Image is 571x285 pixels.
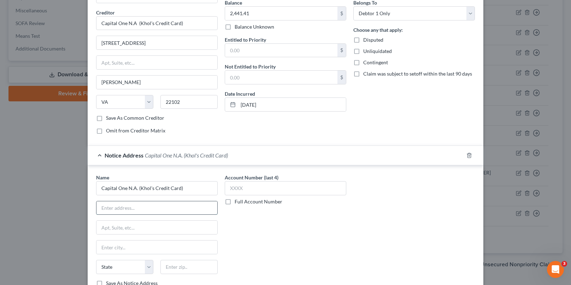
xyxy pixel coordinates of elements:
label: Full Account Number [235,198,282,205]
input: Enter address... [96,36,217,49]
span: 3 [561,261,567,267]
input: Enter address... [96,201,217,215]
input: 0.00 [225,71,337,84]
label: Save As Common Creditor [106,114,164,121]
span: Creditor [96,10,115,16]
span: Capital One N.A. (Khol's Credit Card) [145,152,228,159]
input: Apt, Suite, etc... [96,56,217,69]
input: XXXX [225,181,346,195]
label: Account Number (last 4) [225,174,278,181]
div: $ [337,71,346,84]
input: Search creditor by name... [96,16,218,30]
input: Apt, Suite, etc... [96,221,217,234]
label: Entitled to Priority [225,36,266,43]
input: Enter city... [96,241,217,254]
div: $ [337,44,346,57]
input: MM/DD/YYYY [238,98,346,111]
span: Unliquidated [363,48,392,54]
input: Enter zip.. [160,260,218,274]
span: Omit from Creditor Matrix [106,127,165,133]
span: Disputed [363,37,383,43]
span: Notice Address [105,152,143,159]
label: Not Entitled to Priority [225,63,276,70]
input: 0.00 [225,44,337,57]
label: Balance Unknown [235,23,274,30]
label: Date Incurred [225,90,255,97]
iframe: Intercom live chat [547,261,564,278]
span: Claim was subject to setoff within the last 90 days [363,71,472,77]
input: 0.00 [225,7,337,20]
input: Enter zip... [160,95,218,109]
input: Search By Name [96,181,218,195]
input: Enter city... [96,76,217,89]
span: Contingent [363,59,388,65]
span: Name [96,174,109,180]
label: Choose any that apply: [353,26,403,34]
div: $ [337,7,346,20]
